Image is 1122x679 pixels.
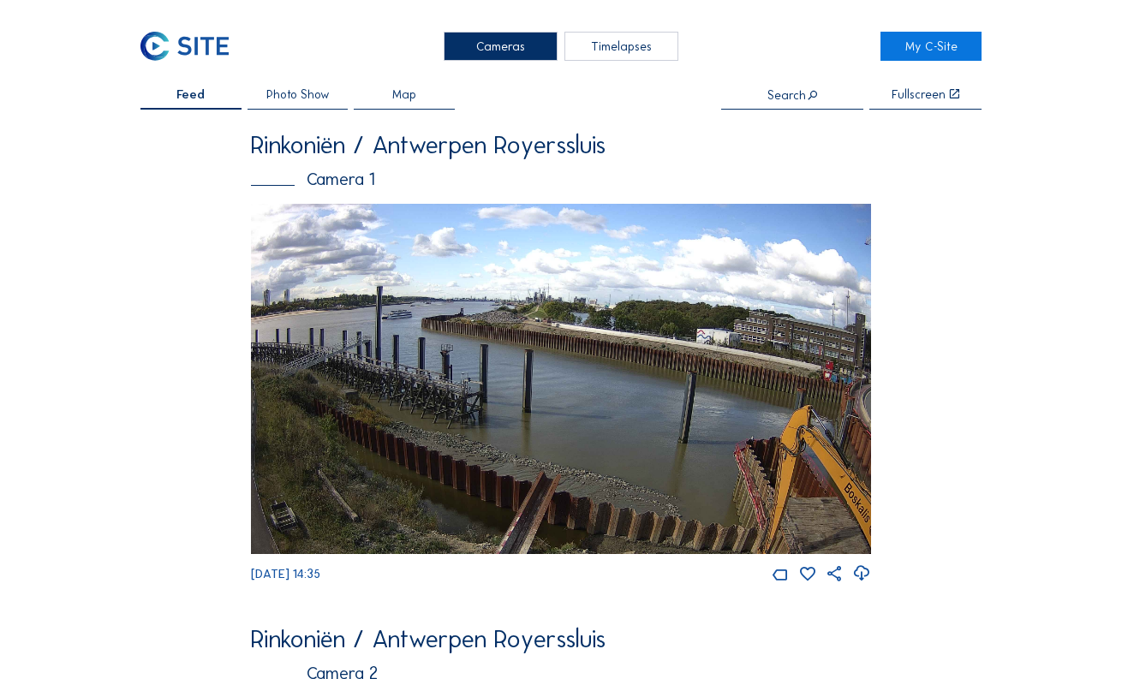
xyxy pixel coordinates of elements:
div: Camera 1 [251,170,871,188]
div: Rinkoniën / Antwerpen Royerssluis [251,134,871,158]
span: Map [392,88,416,100]
div: Rinkoniën / Antwerpen Royerssluis [251,628,871,652]
a: My C-Site [880,32,982,62]
span: [DATE] 14:35 [251,566,320,581]
span: Feed [176,88,205,100]
img: Image [251,204,871,555]
a: C-SITE Logo [140,32,242,62]
span: Photo Show [266,88,330,100]
div: Cameras [444,32,558,62]
div: Timelapses [564,32,679,62]
div: Fullscreen [892,88,946,100]
img: C-SITE Logo [140,32,229,62]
